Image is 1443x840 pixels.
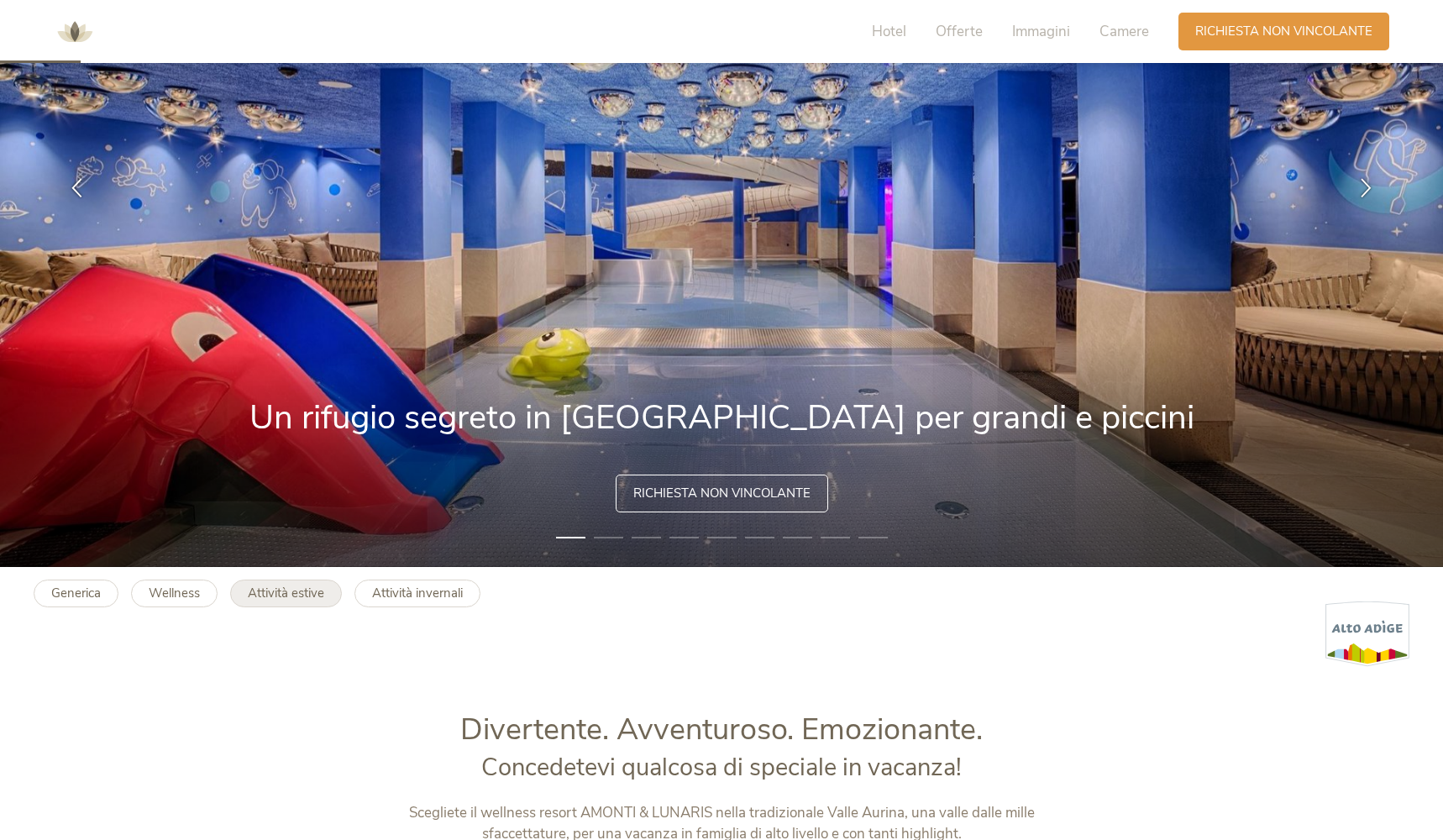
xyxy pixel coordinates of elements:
[50,25,100,37] a: AMONTI & LUNARIS Wellnessresort
[354,580,480,607] a: Attività invernali
[230,580,342,607] a: Attività estive
[633,485,811,502] span: Richiesta non vincolante
[248,585,324,601] b: Attività estive
[34,580,118,607] a: Generica
[131,580,218,607] a: Wellness
[51,585,101,601] b: Generica
[1012,22,1070,41] span: Immagini
[149,585,200,601] b: Wellness
[1325,601,1409,667] img: Alto Adige
[872,22,906,41] span: Hotel
[372,585,463,601] b: Attività invernali
[936,22,983,41] span: Offerte
[1195,23,1372,40] span: Richiesta non vincolante
[1099,22,1149,41] span: Camere
[481,751,962,784] span: Concedetevi qualcosa di speciale in vacanza!
[460,709,983,750] span: Divertente. Avventuroso. Emozionante.
[50,7,100,57] img: AMONTI & LUNARIS Wellnessresort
